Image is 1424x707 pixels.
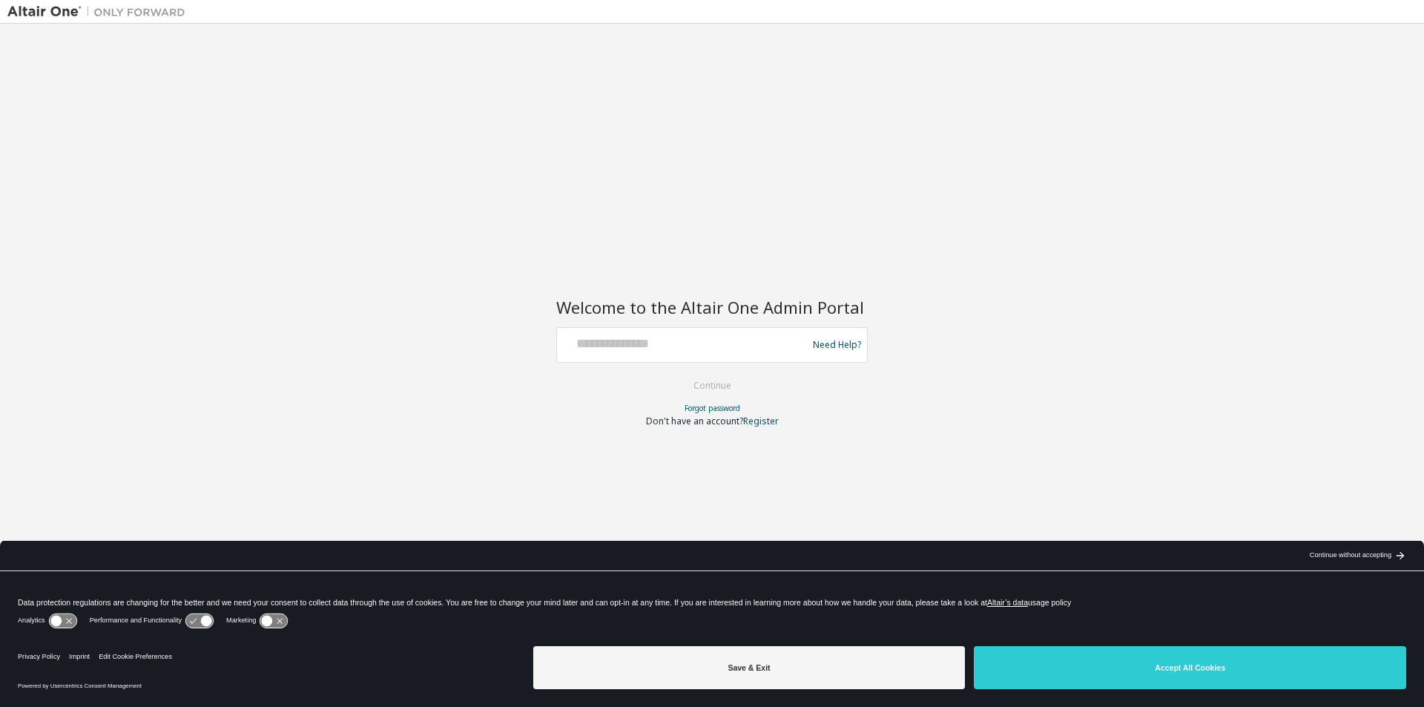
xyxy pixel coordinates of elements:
h2: Welcome to the Altair One Admin Portal [556,297,868,318]
a: Register [743,415,779,427]
a: Forgot password [685,403,740,413]
span: Don't have an account? [646,415,743,427]
a: Need Help? [813,344,861,345]
img: Altair One [7,4,193,19]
